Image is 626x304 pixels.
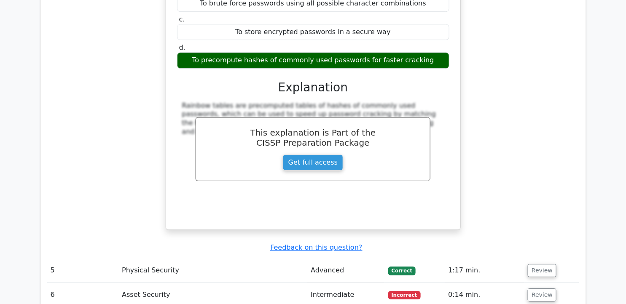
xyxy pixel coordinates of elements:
span: Incorrect [388,291,421,299]
span: d. [179,43,185,51]
div: Rainbow tables are precomputed tables of hashes of commonly used passwords, which can be used to ... [182,101,444,136]
span: c. [179,15,185,23]
button: Review [528,264,556,277]
div: To store encrypted passwords in a secure way [177,24,449,40]
td: 1:17 min. [445,259,524,283]
td: Physical Security [118,259,307,283]
div: To precompute hashes of commonly used passwords for faster cracking [177,52,449,69]
a: Get full access [283,155,343,171]
a: Feedback on this question? [270,243,362,251]
button: Review [528,288,556,301]
td: Advanced [307,259,384,283]
h3: Explanation [182,80,444,95]
td: 5 [47,259,119,283]
span: Correct [388,267,416,275]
